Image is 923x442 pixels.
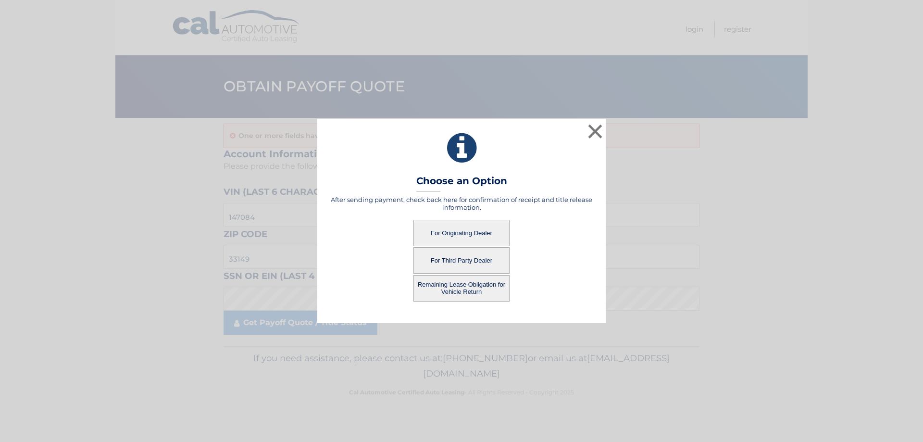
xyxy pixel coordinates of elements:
[329,196,594,211] h5: After sending payment, check back here for confirmation of receipt and title release information.
[413,247,510,274] button: For Third Party Dealer
[586,122,605,141] button: ×
[413,275,510,302] button: Remaining Lease Obligation for Vehicle Return
[416,175,507,192] h3: Choose an Option
[413,220,510,246] button: For Originating Dealer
